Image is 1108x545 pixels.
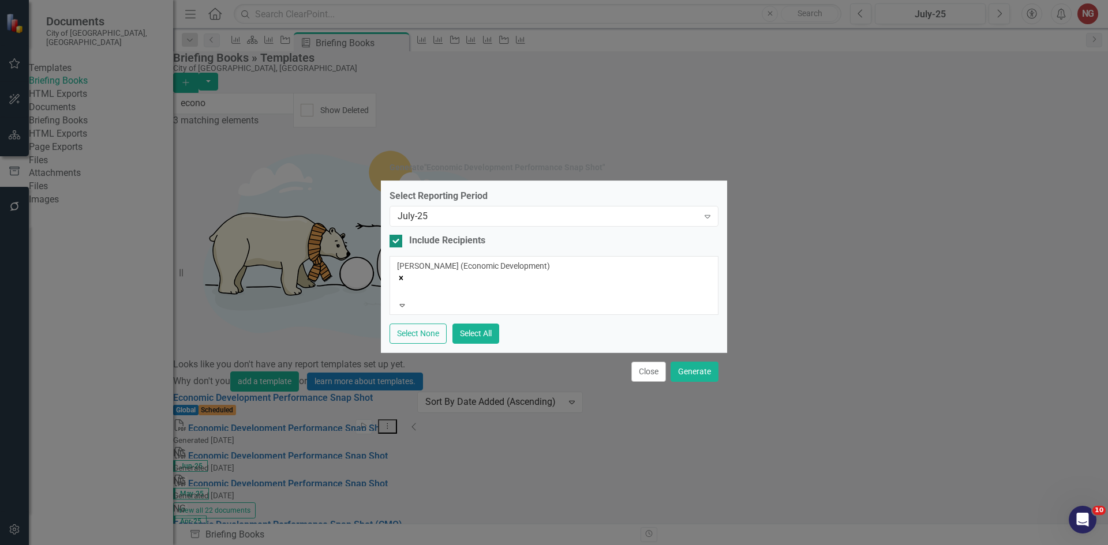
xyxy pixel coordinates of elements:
[397,272,711,283] div: Remove Kristi Bartlett (Economic Development)
[452,324,499,344] button: Select All
[1092,506,1106,515] span: 10
[1069,506,1096,533] iframe: Intercom live chat
[398,210,698,223] div: July-25
[390,190,718,203] label: Select Reporting Period
[671,362,718,382] button: Generate
[390,324,447,344] button: Select None
[631,362,666,382] button: Close
[390,163,605,172] div: Generate " Economic Development Performance Snap Shot "
[397,260,711,272] div: [PERSON_NAME] (Economic Development)
[409,234,485,247] div: Include Recipients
